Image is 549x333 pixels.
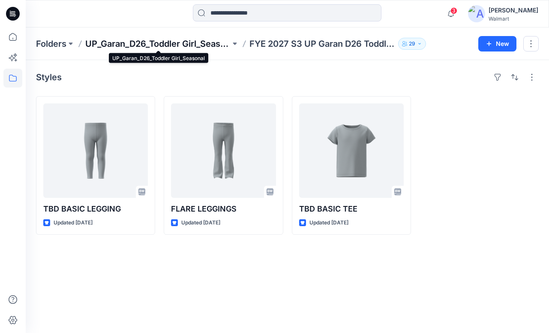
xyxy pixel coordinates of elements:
button: 29 [398,38,426,50]
img: avatar [468,5,485,22]
button: New [478,36,516,51]
p: FYE 2027 S3 UP Garan D26 Toddler Girl_Seasonal [249,38,395,50]
p: TBD BASIC LEGGING [43,203,148,215]
div: Walmart [489,15,538,22]
a: UP_Garan_D26_Toddler Girl_Seasonal [85,38,231,50]
span: 3 [450,7,457,14]
h4: Styles [36,72,62,82]
p: Updated [DATE] [309,218,348,227]
p: TBD BASIC TEE [299,203,404,215]
p: Updated [DATE] [181,218,220,227]
p: 29 [409,39,415,48]
a: Folders [36,38,66,50]
p: FLARE LEGGINGS [171,203,276,215]
a: FLARE LEGGINGS [171,103,276,198]
div: [PERSON_NAME] [489,5,538,15]
a: TBD BASIC TEE [299,103,404,198]
p: Updated [DATE] [54,218,93,227]
a: TBD BASIC LEGGING [43,103,148,198]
